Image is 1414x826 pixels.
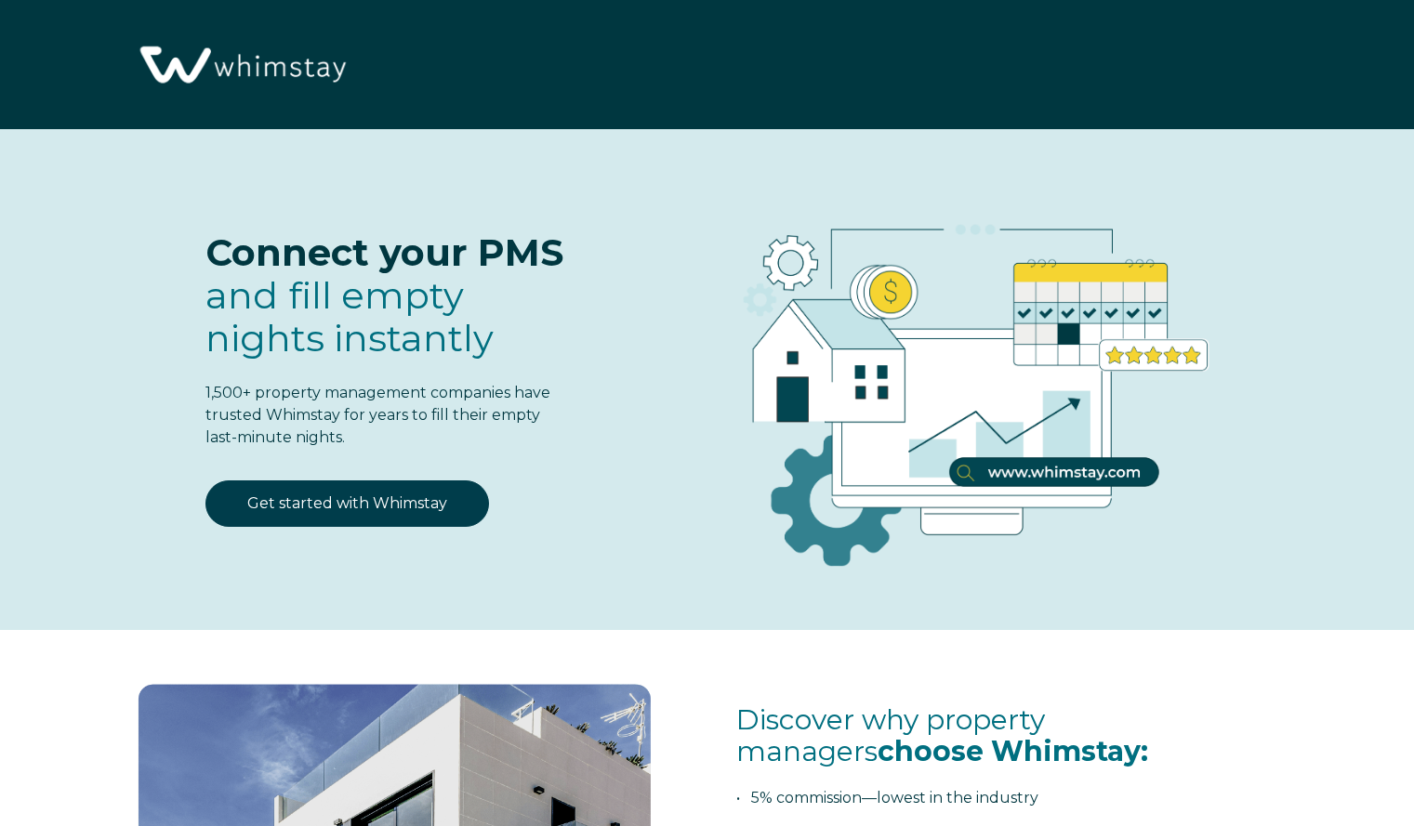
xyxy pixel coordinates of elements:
a: Get started with Whimstay [205,480,489,527]
span: and [205,272,494,361]
span: • 5% commission—lowest in the industry [736,789,1038,806]
span: Discover why property managers [736,702,1148,769]
span: choose Whimstay: [878,734,1148,768]
span: 1,500+ property management companies have trusted Whimstay for years to fill their empty last-min... [205,384,550,446]
span: Connect your PMS [205,229,563,275]
img: RBO Ilustrations-03 [638,166,1292,596]
span: fill empty nights instantly [205,272,494,361]
img: Whimstay Logo-02 1 [130,9,352,123]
